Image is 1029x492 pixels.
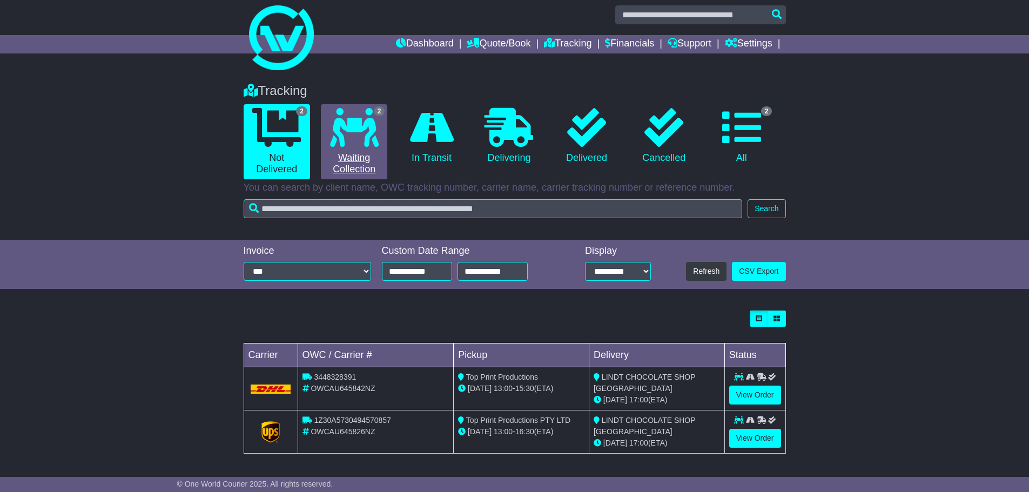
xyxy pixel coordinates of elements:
div: Custom Date Range [382,245,555,257]
span: Top Print Productions [466,373,538,381]
a: Financials [605,35,654,53]
div: - (ETA) [458,383,584,394]
a: 2 Not Delivered [244,104,310,179]
div: (ETA) [594,437,720,449]
div: Tracking [238,83,791,99]
span: [DATE] [468,384,492,393]
span: 16:30 [515,427,534,436]
a: Dashboard [396,35,454,53]
a: View Order [729,386,781,405]
span: 3448328391 [314,373,356,381]
span: © One World Courier 2025. All rights reserved. [177,480,333,488]
a: Delivered [553,104,620,168]
td: Pickup [454,343,589,367]
a: Cancelled [631,104,697,168]
a: View Order [729,429,781,448]
a: Delivering [476,104,542,168]
span: 17:00 [629,439,648,447]
span: OWCAU645826NZ [311,427,375,436]
span: 2 [761,106,772,116]
span: 2 [296,106,307,116]
a: In Transit [398,104,465,168]
span: 17:00 [629,395,648,404]
span: 13:00 [494,384,513,393]
span: [DATE] [603,439,627,447]
a: CSV Export [732,262,785,281]
p: You can search by client name, OWC tracking number, carrier name, carrier tracking number or refe... [244,182,786,194]
span: LINDT CHOCOLATE SHOP [GEOGRAPHIC_DATA] [594,416,695,436]
span: [DATE] [603,395,627,404]
span: 1Z30A5730494570857 [314,416,391,424]
td: Carrier [244,343,298,367]
a: 2 Waiting Collection [321,104,387,179]
td: OWC / Carrier # [298,343,454,367]
div: - (ETA) [458,426,584,437]
span: 13:00 [494,427,513,436]
span: 15:30 [515,384,534,393]
img: DHL.png [251,385,291,393]
a: Tracking [544,35,591,53]
a: Quote/Book [467,35,530,53]
span: Top Print Productions PTY LTD [466,416,570,424]
a: Settings [725,35,772,53]
td: Delivery [589,343,724,367]
div: Display [585,245,651,257]
a: Support [668,35,711,53]
div: Invoice [244,245,371,257]
span: LINDT CHOCOLATE SHOP [GEOGRAPHIC_DATA] [594,373,695,393]
img: GetCarrierServiceLogo [261,421,280,443]
div: (ETA) [594,394,720,406]
span: [DATE] [468,427,492,436]
button: Search [748,199,785,218]
td: Status [724,343,785,367]
a: 2 All [708,104,775,168]
button: Refresh [686,262,727,281]
span: 2 [374,106,385,116]
span: OWCAU645842NZ [311,384,375,393]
